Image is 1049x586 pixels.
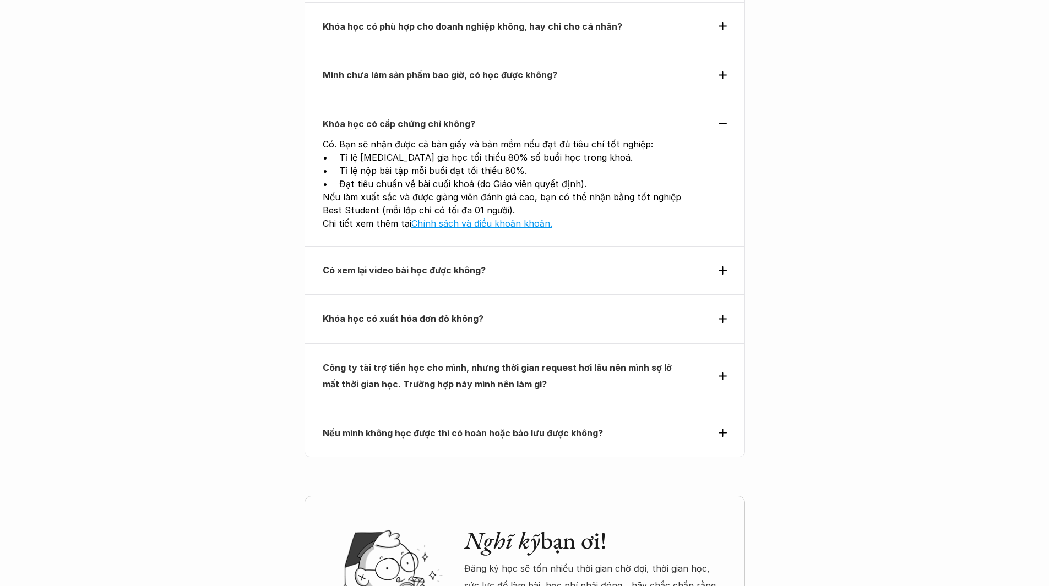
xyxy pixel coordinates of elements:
strong: Mình chưa làm sản phẩm bao giờ, có học được không? [323,69,557,80]
a: Chính sách và điều khoản khoản. [411,218,552,229]
strong: Nếu mình không học được thì có hoàn hoặc bảo lưu được không? [323,428,603,439]
strong: Công ty tài trợ tiền học cho mình, nhưng thời gian request hơi lâu nên mình sợ lỡ mất thời gian h... [323,362,674,390]
em: Nghĩ kỹ [464,524,540,556]
strong: Có xem lại video bài học được không? [323,265,486,276]
h2: bạn ơi! [464,526,723,555]
p: Đạt tiêu chuẩn về bài cuối khoá (do Giáo viên quyết định). [339,177,691,190]
strong: Khóa học có phù hợp cho doanh nghiệp không, hay chỉ cho cá nhân? [323,21,622,32]
p: Nếu làm xuất sắc và được giảng viên đánh giá cao, bạn có thể nhận bằng tốt nghiệp Best Student (m... [323,190,691,217]
p: Chi tiết xem thêm tại [323,217,691,230]
strong: Khóa học có xuất hóa đơn đỏ không? [323,313,483,324]
strong: Khóa học có cấp chứng chỉ không? [323,118,475,129]
p: Tỉ lệ nộp bài tập mỗi buổi đạt tối thiểu 80%. [339,164,691,177]
p: Tỉ lệ [MEDICAL_DATA] gia học tối thiểu 80% số buổi học trong khoá. [339,151,691,164]
p: Có. Bạn sẽ nhận được cả bản giấy và bản mềm nếu đạt đủ tiêu chí tốt nghiệp: [323,138,691,151]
